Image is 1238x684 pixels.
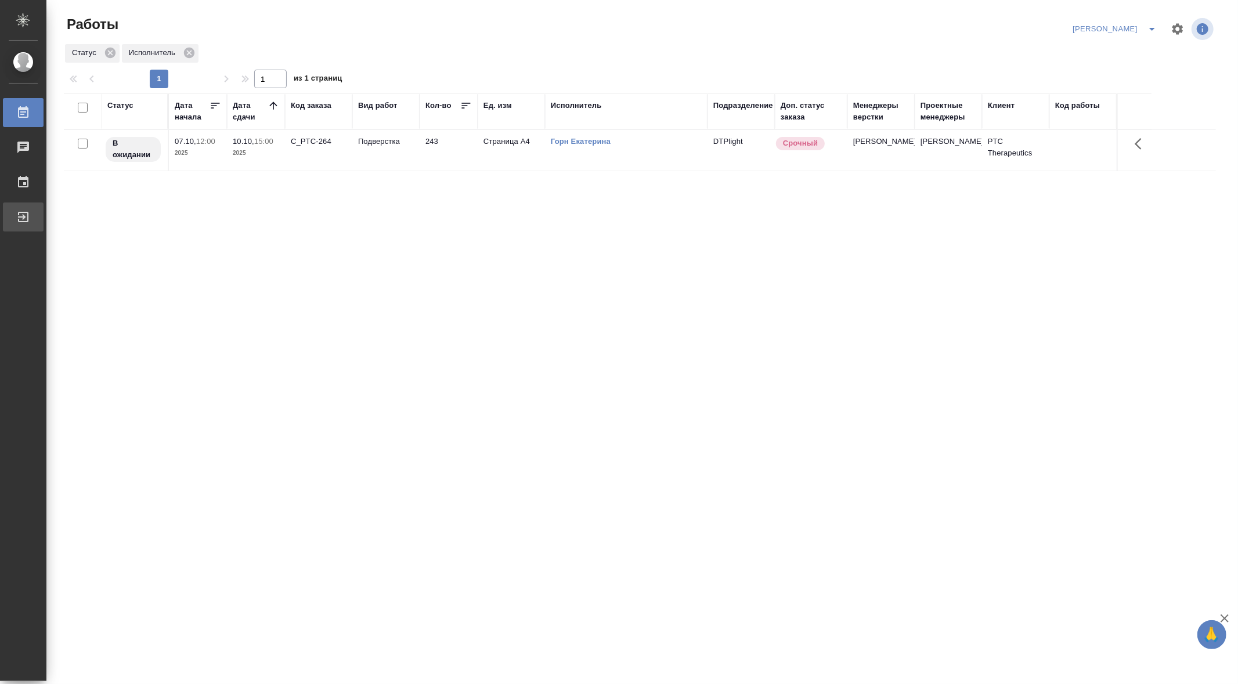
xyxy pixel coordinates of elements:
[988,136,1044,159] p: PTC Therapeutics
[425,100,452,111] div: Кол-во
[713,100,773,111] div: Подразделение
[483,100,512,111] div: Ед. изм
[1202,623,1222,647] span: 🙏
[122,44,198,63] div: Исполнитель
[291,136,347,147] div: C_PTC-264
[254,137,273,146] p: 15:00
[1164,15,1192,43] span: Настроить таблицу
[113,137,154,161] p: В ожидании
[233,137,254,146] p: 10.10,
[72,47,100,59] p: Статус
[781,100,842,123] div: Доп. статус заказа
[988,100,1015,111] div: Клиент
[783,137,818,149] p: Срочный
[196,137,215,146] p: 12:00
[107,100,133,111] div: Статус
[1197,620,1226,649] button: 🙏
[294,71,342,88] span: из 1 страниц
[129,47,179,59] p: Исполнитель
[1055,100,1100,111] div: Код работы
[708,130,775,171] td: DTPlight
[233,100,268,123] div: Дата сдачи
[358,100,398,111] div: Вид работ
[64,15,118,34] span: Работы
[921,100,976,123] div: Проектные менеджеры
[853,136,909,147] p: [PERSON_NAME]
[233,147,279,159] p: 2025
[1070,20,1164,38] div: split button
[551,137,611,146] a: Горн Екатерина
[358,136,414,147] p: Подверстка
[175,137,196,146] p: 07.10,
[915,130,982,171] td: [PERSON_NAME]
[1128,130,1156,158] button: Здесь прячутся важные кнопки
[104,136,162,163] div: Исполнитель назначен, приступать к работе пока рано
[853,100,909,123] div: Менеджеры верстки
[420,130,478,171] td: 243
[175,147,221,159] p: 2025
[478,130,545,171] td: Страница А4
[551,100,602,111] div: Исполнитель
[1192,18,1216,40] span: Посмотреть информацию
[175,100,210,123] div: Дата начала
[65,44,120,63] div: Статус
[291,100,331,111] div: Код заказа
